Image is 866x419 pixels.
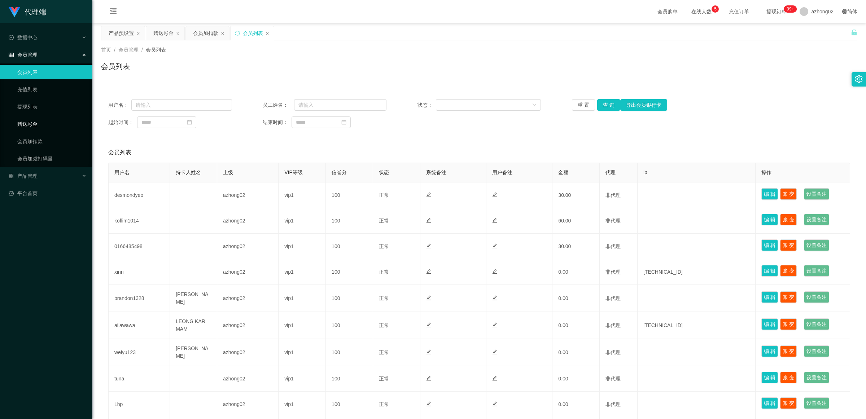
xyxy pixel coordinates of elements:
i: 图标: close [220,31,225,36]
div: 产品预设置 [109,26,134,40]
button: 重 置 [572,99,595,111]
td: azhong02 [217,312,279,339]
span: 正常 [379,322,389,328]
td: azhong02 [217,392,279,417]
button: 设置备注 [804,239,829,251]
i: 图标: global [842,9,847,14]
i: 图标: edit [426,322,431,327]
span: 正常 [379,349,389,355]
button: 账 变 [780,265,797,277]
a: 提现列表 [17,100,87,114]
a: 代理端 [9,9,46,14]
span: 用户名 [114,169,130,175]
i: 图标: menu-fold [101,0,126,23]
i: 图标: edit [426,218,431,223]
td: azhong02 [217,285,279,312]
td: vip1 [279,285,326,312]
td: 100 [326,234,373,259]
td: weiyu123 [109,339,170,366]
td: [PERSON_NAME] [170,285,217,312]
i: 图标: edit [426,269,431,274]
span: 用户名： [108,101,131,109]
button: 账 变 [780,239,797,251]
i: 图标: edit [492,376,497,381]
td: 100 [326,366,373,392]
span: 非代理 [605,269,621,275]
span: 代理 [605,169,616,175]
span: VIP等级 [284,169,303,175]
i: 图标: edit [492,243,497,248]
i: 图标: check-circle-o [9,35,14,40]
span: 上级 [223,169,233,175]
span: 状态 [379,169,389,175]
i: 图标: close [136,31,140,36]
h1: 代理端 [25,0,46,23]
td: 0.00 [552,259,600,285]
td: 30.00 [552,182,600,208]
button: 账 变 [780,397,797,409]
input: 请输入 [131,99,232,111]
button: 账 变 [780,214,797,225]
i: 图标: edit [426,349,431,354]
span: 正常 [379,401,389,407]
td: tuna [109,366,170,392]
td: azhong02 [217,259,279,285]
span: 产品管理 [9,173,38,179]
i: 图标: edit [426,192,431,197]
i: 图标: edit [492,269,497,274]
span: 会员列表 [108,148,131,157]
span: 起始时间： [108,119,137,126]
td: 100 [326,182,373,208]
td: 100 [326,285,373,312]
span: 非代理 [605,243,621,249]
span: 员工姓名： [263,101,294,109]
i: 图标: edit [426,243,431,248]
i: 图标: unlock [851,29,857,36]
span: 非代理 [605,192,621,198]
button: 编 辑 [761,291,778,303]
i: 图标: table [9,52,14,57]
span: 非代理 [605,349,621,355]
td: vip1 [279,312,326,339]
td: [PERSON_NAME] [170,339,217,366]
sup: 1218 [784,5,797,13]
td: 0.00 [552,366,600,392]
p: 5 [714,5,717,13]
td: 30.00 [552,234,600,259]
span: 非代理 [605,322,621,328]
span: 数据中心 [9,35,38,40]
button: 设置备注 [804,265,829,277]
i: 图标: sync [235,31,240,36]
td: 0166485498 [109,234,170,259]
button: 编 辑 [761,372,778,383]
i: 图标: down [532,103,537,108]
span: 会员管理 [118,47,139,53]
button: 编 辑 [761,318,778,330]
span: 正常 [379,269,389,275]
img: logo.9652507e.png [9,7,20,17]
span: 非代理 [605,295,621,301]
td: [TECHNICAL_ID] [638,259,756,285]
div: 会员列表 [243,26,263,40]
button: 导出会员银行卡 [620,99,667,111]
i: 图标: edit [492,192,497,197]
td: xinn [109,259,170,285]
div: 赠送彩金 [153,26,174,40]
button: 设置备注 [804,345,829,357]
button: 编 辑 [761,397,778,409]
button: 账 变 [780,318,797,330]
span: 会员管理 [9,52,38,58]
button: 编 辑 [761,239,778,251]
button: 编 辑 [761,345,778,357]
button: 编 辑 [761,188,778,200]
td: vip1 [279,182,326,208]
span: 金额 [558,169,568,175]
td: desmondyeo [109,182,170,208]
button: 账 变 [780,291,797,303]
span: 非代理 [605,218,621,224]
span: 状态： [417,101,436,109]
td: vip1 [279,259,326,285]
i: 图标: edit [426,376,431,381]
i: 图标: edit [426,295,431,300]
span: 提现订单 [763,9,790,14]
